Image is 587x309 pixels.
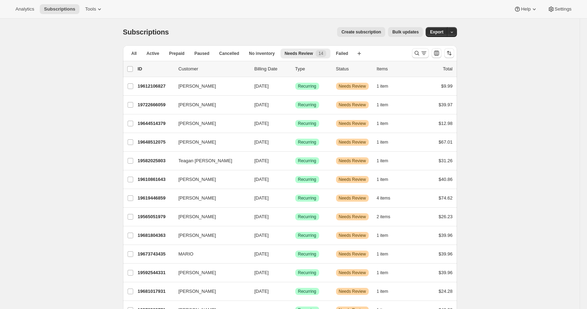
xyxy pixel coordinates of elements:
[392,29,419,35] span: Bulk updates
[11,4,38,14] button: Analytics
[377,139,388,145] span: 1 item
[439,139,453,145] span: $67.01
[174,211,245,222] button: [PERSON_NAME]
[339,195,366,201] span: Needs Review
[138,231,453,240] div: 19681804363[PERSON_NAME][DATE]SuccessRecurringWarningNeeds Review1 item$39.96
[138,269,173,276] p: 19592544331
[521,6,530,12] span: Help
[563,278,580,295] iframe: Intercom live chat
[430,29,443,35] span: Export
[254,289,269,294] span: [DATE]
[439,270,453,275] span: $39.96
[254,195,269,201] span: [DATE]
[179,232,216,239] span: [PERSON_NAME]
[543,4,576,14] button: Settings
[412,48,429,58] button: Search and filter results
[174,137,245,148] button: [PERSON_NAME]
[138,195,173,202] p: 19619446859
[377,65,412,72] div: Items
[138,119,453,128] div: 19644514379[PERSON_NAME][DATE]SuccessRecurringWarningNeeds Review1 item$12.98
[377,158,388,164] span: 1 item
[298,177,316,182] span: Recurring
[555,6,572,12] span: Settings
[138,268,453,278] div: 19592544331[PERSON_NAME][DATE]SuccessRecurringWarningNeeds Review1 item$39.96
[298,121,316,126] span: Recurring
[138,100,453,110] div: 19722666059[PERSON_NAME][DATE]SuccessRecurringWarningNeeds Review1 item$39.97
[388,27,423,37] button: Bulk updates
[174,118,245,129] button: [PERSON_NAME]
[254,177,269,182] span: [DATE]
[131,51,137,56] span: All
[377,81,396,91] button: 1 item
[298,214,316,220] span: Recurring
[339,233,366,238] span: Needs Review
[377,121,388,126] span: 1 item
[285,51,313,56] span: Needs Review
[174,267,245,278] button: [PERSON_NAME]
[179,101,216,108] span: [PERSON_NAME]
[439,121,453,126] span: $12.98
[377,231,396,240] button: 1 item
[138,175,453,184] div: 19610861643[PERSON_NAME][DATE]SuccessRecurringWarningNeeds Review1 item$40.86
[44,6,75,12] span: Subscriptions
[81,4,107,14] button: Tools
[138,83,173,90] p: 19612106827
[377,193,398,203] button: 4 items
[179,195,216,202] span: [PERSON_NAME]
[444,48,454,58] button: Sort the results
[138,251,173,258] p: 19673743435
[377,156,396,166] button: 1 item
[377,137,396,147] button: 1 item
[138,249,453,259] div: 19673743435MARIO[DATE]SuccessRecurringWarningNeeds Review1 item$39.96
[174,248,245,260] button: MARIO
[179,269,216,276] span: [PERSON_NAME]
[339,177,366,182] span: Needs Review
[254,251,269,257] span: [DATE]
[138,81,453,91] div: 19612106827[PERSON_NAME][DATE]SuccessRecurringWarningNeeds Review1 item$9.99
[179,251,194,258] span: MARIO
[377,214,391,220] span: 2 items
[377,195,391,201] span: 4 items
[194,51,209,56] span: Paused
[336,65,371,72] p: Status
[179,213,216,220] span: [PERSON_NAME]
[174,174,245,185] button: [PERSON_NAME]
[138,213,173,220] p: 19565051979
[339,139,366,145] span: Needs Review
[377,270,388,276] span: 1 item
[254,270,269,275] span: [DATE]
[341,29,381,35] span: Create subscription
[138,139,173,146] p: 19648512075
[298,139,316,145] span: Recurring
[298,289,316,294] span: Recurring
[179,139,216,146] span: [PERSON_NAME]
[138,193,453,203] div: 19619446859[PERSON_NAME][DATE]SuccessRecurringWarningNeeds Review4 items$74.62
[174,286,245,297] button: [PERSON_NAME]
[254,121,269,126] span: [DATE]
[336,51,348,56] span: Failed
[179,176,216,183] span: [PERSON_NAME]
[298,83,316,89] span: Recurring
[179,83,216,90] span: [PERSON_NAME]
[377,268,396,278] button: 1 item
[439,233,453,238] span: $39.96
[377,286,396,296] button: 1 item
[439,289,453,294] span: $24.28
[377,102,388,108] span: 1 item
[138,156,453,166] div: 19582025803Teagan [PERSON_NAME][DATE]SuccessRecurringWarningNeeds Review1 item$31.26
[147,51,159,56] span: Active
[298,251,316,257] span: Recurring
[123,28,169,36] span: Subscriptions
[377,289,388,294] span: 1 item
[377,119,396,128] button: 1 item
[169,51,185,56] span: Prepaid
[377,233,388,238] span: 1 item
[339,121,366,126] span: Needs Review
[439,102,453,107] span: $39.97
[174,81,245,92] button: [PERSON_NAME]
[439,251,453,257] span: $39.96
[138,176,173,183] p: 19610861643
[254,65,290,72] p: Billing Date
[439,177,453,182] span: $40.86
[179,157,232,164] span: Teagan [PERSON_NAME]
